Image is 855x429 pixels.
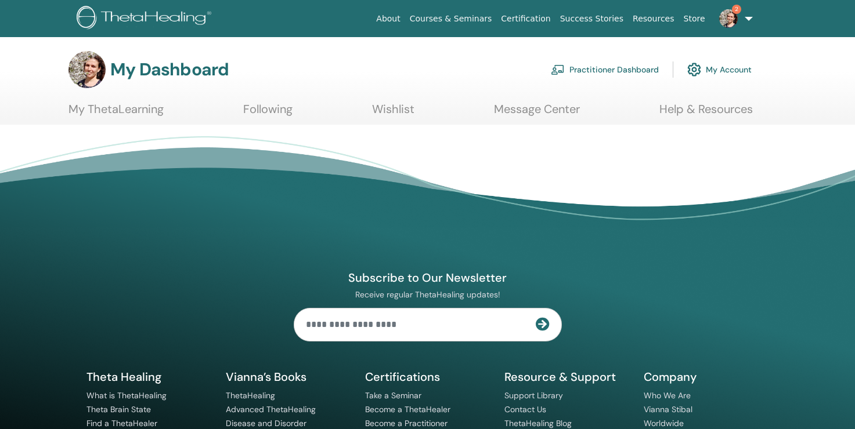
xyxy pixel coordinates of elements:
[687,57,752,82] a: My Account
[551,57,659,82] a: Practitioner Dashboard
[405,8,497,30] a: Courses & Seminars
[226,369,351,384] h5: Vianna’s Books
[110,59,229,80] h3: My Dashboard
[504,390,563,401] a: Support Library
[555,8,628,30] a: Success Stories
[644,390,691,401] a: Who We Are
[294,270,562,285] h4: Subscribe to Our Newsletter
[86,390,167,401] a: What is ThetaHealing
[86,418,157,428] a: Find a ThetaHealer
[371,8,405,30] a: About
[365,418,448,428] a: Become a Practitioner
[628,8,679,30] a: Resources
[644,404,692,415] a: Vianna Stibal
[494,102,580,125] a: Message Center
[504,404,546,415] a: Contact Us
[365,404,450,415] a: Become a ThetaHealer
[294,289,562,300] p: Receive regular ThetaHealing updates!
[77,6,215,32] img: logo.png
[86,369,212,384] h5: Theta Healing
[365,390,421,401] a: Take a Seminar
[679,8,710,30] a: Store
[644,418,684,428] a: Worldwide
[68,102,164,125] a: My ThetaLearning
[504,418,572,428] a: ThetaHealing Blog
[719,9,738,28] img: default.jpg
[226,404,316,415] a: Advanced ThetaHealing
[644,369,769,384] h5: Company
[68,51,106,88] img: default.jpg
[504,369,630,384] h5: Resource & Support
[659,102,753,125] a: Help & Resources
[687,60,701,79] img: cog.svg
[551,64,565,75] img: chalkboard-teacher.svg
[226,390,275,401] a: ThetaHealing
[496,8,555,30] a: Certification
[86,404,151,415] a: Theta Brain State
[732,5,741,14] span: 2
[372,102,414,125] a: Wishlist
[226,418,306,428] a: Disease and Disorder
[243,102,293,125] a: Following
[365,369,490,384] h5: Certifications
